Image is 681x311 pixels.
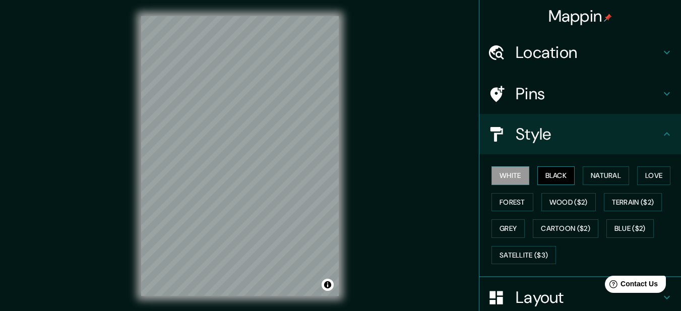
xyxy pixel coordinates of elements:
button: Black [537,166,575,185]
button: Natural [583,166,629,185]
button: Terrain ($2) [604,193,662,212]
div: Style [479,114,681,154]
img: pin-icon.png [604,14,612,22]
iframe: Help widget launcher [591,272,670,300]
button: Forest [491,193,533,212]
canvas: Map [141,16,339,296]
div: Pins [479,74,681,114]
button: Blue ($2) [606,219,654,238]
button: Cartoon ($2) [533,219,598,238]
h4: Layout [516,287,661,307]
button: Satellite ($3) [491,246,556,265]
h4: Pins [516,84,661,104]
div: Location [479,32,681,73]
button: Toggle attribution [322,279,334,291]
h4: Location [516,42,661,63]
button: Love [637,166,670,185]
button: Grey [491,219,525,238]
h4: Mappin [548,6,612,26]
button: White [491,166,529,185]
h4: Style [516,124,661,144]
button: Wood ($2) [541,193,596,212]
